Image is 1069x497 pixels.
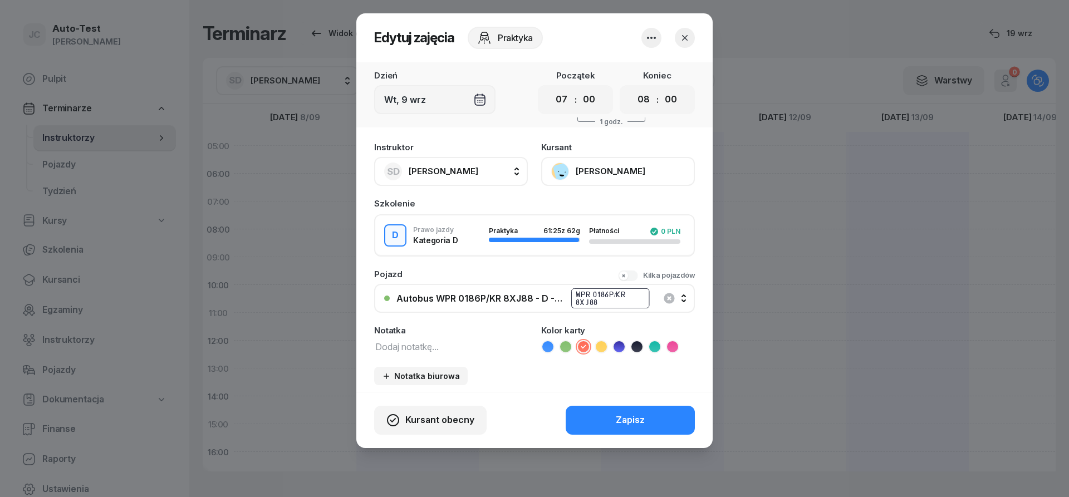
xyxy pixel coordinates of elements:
div: : [575,93,577,106]
span: [PERSON_NAME] [409,166,478,176]
span: Kursant obecny [405,413,474,427]
button: Kilka pojazdów [618,270,695,281]
button: Kursant obecny [374,406,487,435]
div: Notatka biurowa [382,371,460,381]
div: : [656,93,659,106]
h2: Edytuj zajęcia [374,29,454,47]
div: Zapisz [616,413,645,427]
button: Notatka biurowa [374,367,468,385]
button: [PERSON_NAME] [541,157,695,186]
button: Zapisz [566,406,695,435]
button: SD[PERSON_NAME] [374,157,528,186]
div: WPR 0186P/KR 8XJ88 [571,288,649,308]
button: Autobus WPR 0186P/KR 8XJ88 - D - SzefWPR 0186P/KR 8XJ88 [374,284,695,313]
div: Autobus WPR 0186P/KR 8XJ88 - D - Szef [396,294,565,303]
span: SD [387,167,400,176]
div: Kilka pojazdów [643,270,695,281]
